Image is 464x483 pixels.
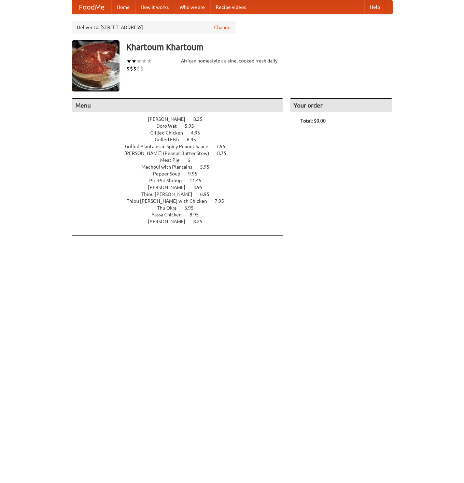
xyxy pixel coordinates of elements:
li: ★ [137,57,142,65]
span: 8.95 [189,212,206,217]
span: 5.95 [200,164,216,170]
span: 6.95 [200,191,216,197]
a: Grilled Fish 6.95 [155,137,209,142]
span: 8.75 [217,151,233,156]
span: Doro Wat [156,123,184,129]
li: ★ [142,57,147,65]
span: 6.95 [184,205,200,211]
span: Thiou [PERSON_NAME] with Chicken [127,198,214,204]
a: Grilled Chicken 4.95 [150,130,213,136]
a: Meat Pie 6 [160,157,203,163]
li: $ [133,65,137,72]
a: Pepper Soup 9.95 [153,171,210,176]
h4: Menu [72,99,283,112]
span: Grilled Fish [155,137,186,142]
b: Total: $0.00 [300,118,326,124]
a: Yassa Chicken 8.95 [152,212,211,217]
a: Change [214,24,230,31]
span: Pepper Soup [153,171,187,176]
span: Grilled Chicken [150,130,190,136]
a: Home [111,0,135,14]
a: How it works [135,0,174,14]
li: ★ [131,57,137,65]
a: [PERSON_NAME] 8.25 [148,219,215,224]
li: $ [130,65,133,72]
span: Piri-Piri Shrimp [149,178,188,183]
span: [PERSON_NAME] [148,219,192,224]
a: [PERSON_NAME] 3.95 [148,185,215,190]
a: [PERSON_NAME] (Peanut Butter Stew) 8.75 [124,151,239,156]
span: [PERSON_NAME] [148,116,192,122]
span: 6.95 [187,137,203,142]
h4: Your order [290,99,392,112]
a: Help [364,0,385,14]
a: Who we are [174,0,210,14]
a: Thiou [PERSON_NAME] 6.95 [141,191,222,197]
span: [PERSON_NAME] (Peanut Butter Stew) [124,151,216,156]
span: 8.25 [193,116,209,122]
li: $ [126,65,130,72]
span: [PERSON_NAME] [148,185,192,190]
a: Mechoui with Plantains 5.95 [141,164,222,170]
span: 5.95 [185,123,201,129]
span: 3.95 [193,185,209,190]
a: Thu Okra 6.95 [157,205,206,211]
span: Thu Okra [157,205,183,211]
span: Mechoui with Plantains [141,164,199,170]
a: Grilled Plantains in Spicy Peanut Sauce 7.95 [125,144,238,149]
span: 7.95 [215,198,231,204]
span: 6 [187,157,197,163]
li: ★ [147,57,152,65]
a: Recipe videos [210,0,251,14]
li: $ [140,65,143,72]
span: 4.95 [191,130,207,136]
a: Thiou [PERSON_NAME] with Chicken 7.95 [127,198,237,204]
span: Thiou [PERSON_NAME] [141,191,199,197]
a: Doro Wat 5.95 [156,123,207,129]
a: FoodMe [72,0,111,14]
div: Deliver to: [STREET_ADDRESS] [72,21,236,33]
span: Yassa Chicken [152,212,188,217]
span: 7.95 [216,144,232,149]
li: ★ [126,57,131,65]
img: angular.jpg [72,40,119,91]
span: 11.45 [189,178,208,183]
h3: Khartoum Khartoum [126,40,393,54]
span: 9.95 [188,171,204,176]
a: Piri-Piri Shrimp 11.45 [149,178,214,183]
li: $ [137,65,140,72]
div: African homestyle cuisine, cooked fresh daily. [181,57,283,64]
span: Meat Pie [160,157,186,163]
a: [PERSON_NAME] 8.25 [148,116,215,122]
span: Grilled Plantains in Spicy Peanut Sauce [125,144,215,149]
span: 8.25 [193,219,209,224]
